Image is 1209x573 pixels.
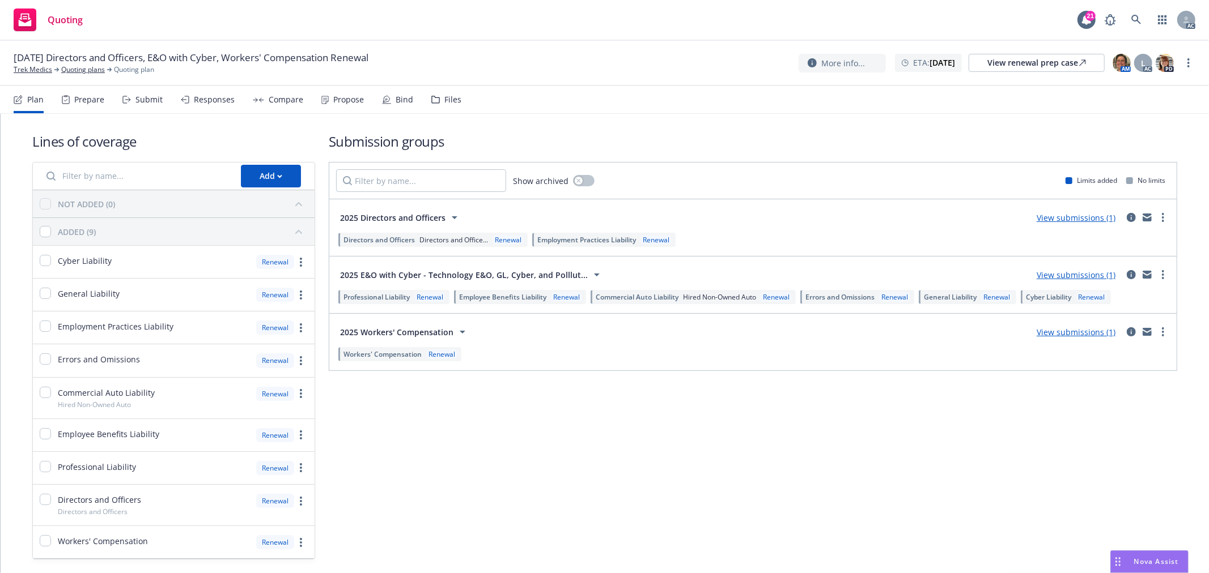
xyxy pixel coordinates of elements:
[256,353,294,367] div: Renewal
[294,354,308,367] a: more
[241,165,301,187] button: Add
[1182,56,1195,70] a: more
[256,461,294,475] div: Renewal
[1156,325,1170,339] a: more
[27,95,44,104] div: Plan
[58,255,112,267] span: Cyber Liability
[343,292,410,302] span: Professional Liability
[58,320,173,332] span: Employment Practices Liability
[256,288,294,302] div: Renewal
[135,95,163,104] div: Submit
[294,461,308,474] a: more
[821,57,865,69] span: More info...
[1066,176,1117,185] div: Limits added
[336,263,608,286] button: 2025 E&O with Cyber - Technology E&O, GL, Cyber, and Polllut...
[340,269,588,281] span: 2025 E&O with Cyber - Technology E&O, GL, Cyber, and Polllut...
[913,57,955,69] span: ETA :
[1076,292,1107,302] div: Renewal
[419,235,488,245] span: Directors and Office...
[32,132,315,151] h1: Lines of coverage
[336,169,506,192] input: Filter by name...
[1134,557,1179,566] span: Nova Assist
[256,535,294,549] div: Renewal
[343,349,422,359] span: Workers' Compensation
[1126,176,1165,185] div: No limits
[58,400,131,409] span: Hired Non-Owned Auto
[256,428,294,442] div: Renewal
[294,428,308,442] a: more
[58,387,155,399] span: Commercial Auto Liability
[1140,268,1154,281] a: mail
[58,428,159,440] span: Employee Benefits Liability
[1156,268,1170,281] a: more
[1026,292,1071,302] span: Cyber Liability
[14,51,368,65] span: [DATE] Directors and Officers, E&O with Cyber, Workers' Compensation Renewal
[336,206,465,229] button: 2025 Directors and Officers
[58,507,128,516] span: Directors and Officers
[1125,8,1148,31] a: Search
[294,536,308,549] a: more
[1125,325,1138,339] a: circleInformation
[294,255,308,269] a: more
[294,288,308,302] a: more
[396,95,413,104] div: Bind
[1110,550,1189,573] button: Nova Assist
[1156,211,1170,224] a: more
[924,292,977,302] span: General Liability
[58,288,120,300] span: General Liability
[48,15,83,24] span: Quoting
[256,255,294,269] div: Renewal
[9,4,87,36] a: Quoting
[336,320,473,343] button: 2025 Workers' Compensation
[260,165,282,187] div: Add
[493,235,524,245] div: Renewal
[987,54,1086,71] div: View renewal prep case
[761,292,792,302] div: Renewal
[114,65,154,75] span: Quoting plan
[1037,212,1115,223] a: View submissions (1)
[1111,551,1125,572] div: Drag to move
[58,198,115,210] div: NOT ADDED (0)
[256,387,294,401] div: Renewal
[969,54,1105,72] a: View renewal prep case
[1151,8,1174,31] a: Switch app
[513,175,569,187] span: Show archived
[1156,54,1174,72] img: photo
[414,292,446,302] div: Renewal
[444,95,461,104] div: Files
[256,320,294,335] div: Renewal
[1099,8,1122,31] a: Report a Bug
[333,95,364,104] div: Propose
[14,65,52,75] a: Trek Medics
[61,65,105,75] a: Quoting plans
[340,326,453,338] span: 2025 Workers' Compensation
[340,212,446,224] span: 2025 Directors and Officers
[58,353,140,365] span: Errors and Omissions
[1037,270,1115,280] a: View submissions (1)
[799,54,886,72] button: More info...
[329,132,1177,151] h1: Submission groups
[1140,211,1154,224] a: mail
[1113,54,1131,72] img: photo
[1125,268,1138,281] a: circleInformation
[537,235,636,245] span: Employment Practices Liability
[343,235,415,245] span: Directors and Officers
[74,95,104,104] div: Prepare
[805,292,875,302] span: Errors and Omissions
[930,57,955,68] strong: [DATE]
[40,165,234,187] input: Filter by name...
[981,292,1012,302] div: Renewal
[58,494,141,506] span: Directors and Officers
[426,349,457,359] div: Renewal
[1140,325,1154,339] a: mail
[596,292,678,302] span: Commercial Auto Liability
[879,292,910,302] div: Renewal
[58,195,308,213] button: NOT ADDED (0)
[640,235,672,245] div: Renewal
[294,321,308,335] a: more
[256,494,294,508] div: Renewal
[1037,327,1115,337] a: View submissions (1)
[683,292,756,302] span: Hired Non-Owned Auto
[551,292,582,302] div: Renewal
[294,387,308,400] a: more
